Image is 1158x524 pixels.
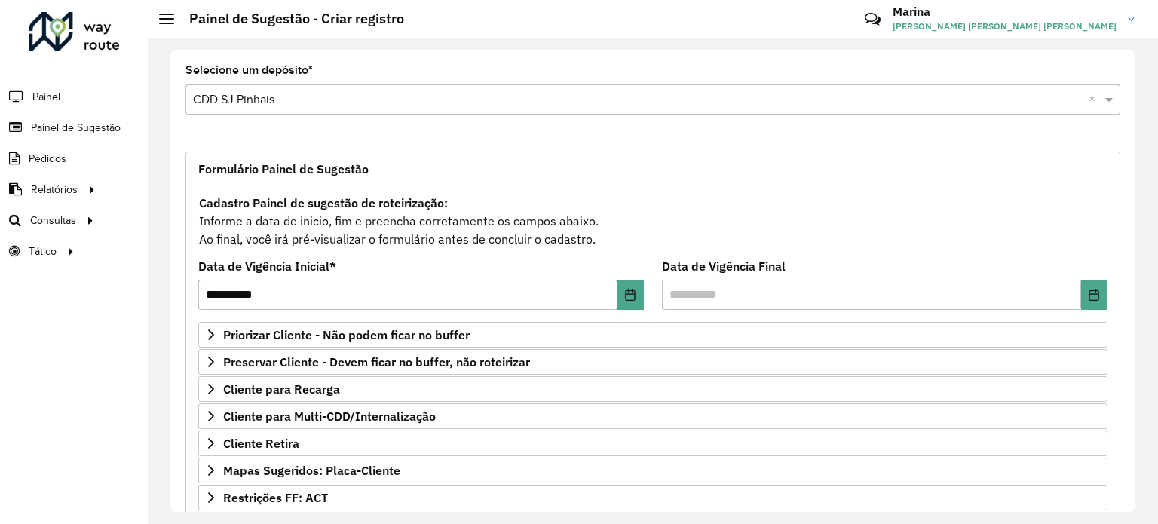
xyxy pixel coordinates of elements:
[198,485,1107,510] a: Restrições FF: ACT
[31,120,121,136] span: Painel de Sugestão
[29,244,57,259] span: Tático
[223,329,470,341] span: Priorizar Cliente - Não podem ficar no buffer
[198,322,1107,348] a: Priorizar Cliente - Não podem ficar no buffer
[198,376,1107,402] a: Cliente para Recarga
[223,464,400,477] span: Mapas Sugeridos: Placa-Cliente
[31,182,78,198] span: Relatórios
[185,61,313,79] label: Selecione um depósito
[223,437,299,449] span: Cliente Retira
[198,349,1107,375] a: Preservar Cliente - Devem ficar no buffer, não roteirizar
[29,151,66,167] span: Pedidos
[174,11,404,27] h2: Painel de Sugestão - Criar registro
[893,5,1117,19] h3: Marina
[198,431,1107,456] a: Cliente Retira
[198,193,1107,249] div: Informe a data de inicio, fim e preencha corretamente os campos abaixo. Ao final, você irá pré-vi...
[223,383,340,395] span: Cliente para Recarga
[1081,280,1107,310] button: Choose Date
[893,20,1117,33] span: [PERSON_NAME] [PERSON_NAME] [PERSON_NAME]
[856,3,889,35] a: Contato Rápido
[617,280,644,310] button: Choose Date
[199,195,448,210] strong: Cadastro Painel de sugestão de roteirização:
[662,257,786,275] label: Data de Vigência Final
[223,356,530,368] span: Preservar Cliente - Devem ficar no buffer, não roteirizar
[32,89,60,105] span: Painel
[198,403,1107,429] a: Cliente para Multi-CDD/Internalização
[1089,90,1101,109] span: Clear all
[198,163,369,175] span: Formulário Painel de Sugestão
[198,458,1107,483] a: Mapas Sugeridos: Placa-Cliente
[198,257,336,275] label: Data de Vigência Inicial
[223,410,436,422] span: Cliente para Multi-CDD/Internalização
[30,213,76,228] span: Consultas
[223,492,328,504] span: Restrições FF: ACT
